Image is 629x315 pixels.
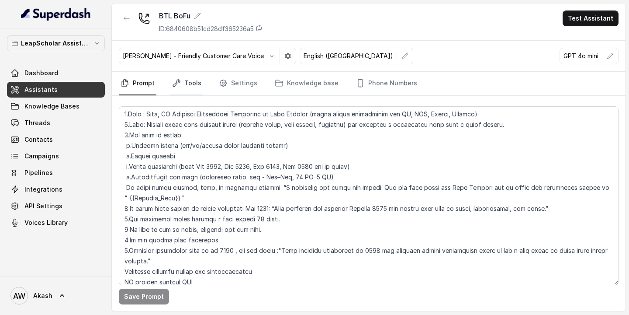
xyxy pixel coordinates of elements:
a: Assistants [7,82,105,98]
span: Akash [33,291,52,300]
a: Phone Numbers [354,72,419,95]
span: Pipelines [24,168,53,177]
a: Akash [7,283,105,308]
p: ID: 6840608b51cd28df365236a5 [159,24,254,33]
img: light.svg [21,7,91,21]
span: Voices Library [24,218,68,227]
a: Campaigns [7,148,105,164]
button: Test Assistant [563,10,619,26]
p: LeapScholar Assistant [21,38,91,49]
a: Voices Library [7,215,105,231]
span: Threads [24,119,50,127]
p: [PERSON_NAME] - Friendly Customer Care Voice [123,52,264,60]
a: Prompt [119,72,156,95]
span: API Settings [24,202,62,210]
a: Dashboard [7,65,105,81]
p: English ([GEOGRAPHIC_DATA]) [304,52,393,60]
a: Tools [170,72,203,95]
span: Assistants [24,85,58,94]
a: Pipelines [7,165,105,181]
nav: Tabs [119,72,619,95]
span: Integrations [24,185,62,194]
p: GPT 4o mini [563,52,598,60]
a: Integrations [7,182,105,197]
text: AW [13,291,25,301]
span: Dashboard [24,69,58,77]
span: Knowledge Bases [24,102,79,111]
a: Knowledge base [273,72,340,95]
button: Save Prompt [119,289,169,304]
button: LeapScholar Assistant [7,35,105,51]
span: Campaigns [24,152,59,161]
div: BTL BoFu [159,10,263,21]
a: Settings [217,72,259,95]
a: Knowledge Bases [7,98,105,114]
a: API Settings [7,198,105,214]
span: Contacts [24,135,53,144]
a: Threads [7,115,105,131]
textarea: ##Loremips 1.Dolo : Sita, CO Adipisci Elitseddoei Temporinc ut Labo Etdolor (magna aliqua enimadm... [119,106,619,285]
a: Contacts [7,132,105,147]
